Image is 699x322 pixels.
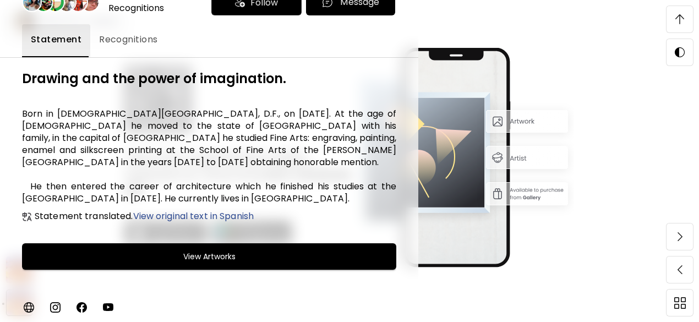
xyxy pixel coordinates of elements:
img: personalWebsite [22,301,35,314]
span: Recognitions [99,33,158,46]
h6: View Artworks [183,250,236,263]
span: Statement [31,33,81,46]
h6: Drawing and the power of imagination. [22,71,396,86]
button: View Artworks [22,243,396,270]
img: youtube [101,301,114,314]
h6: Born in [DEMOGRAPHIC_DATA][GEOGRAPHIC_DATA], D.F., on [DATE]. At the age of [DEMOGRAPHIC_DATA] he... [22,108,396,205]
img: instagram [48,301,62,314]
h6: Statement translated. [35,211,254,221]
img: facebook [75,301,88,314]
span: View original text in Spanish [133,210,254,222]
